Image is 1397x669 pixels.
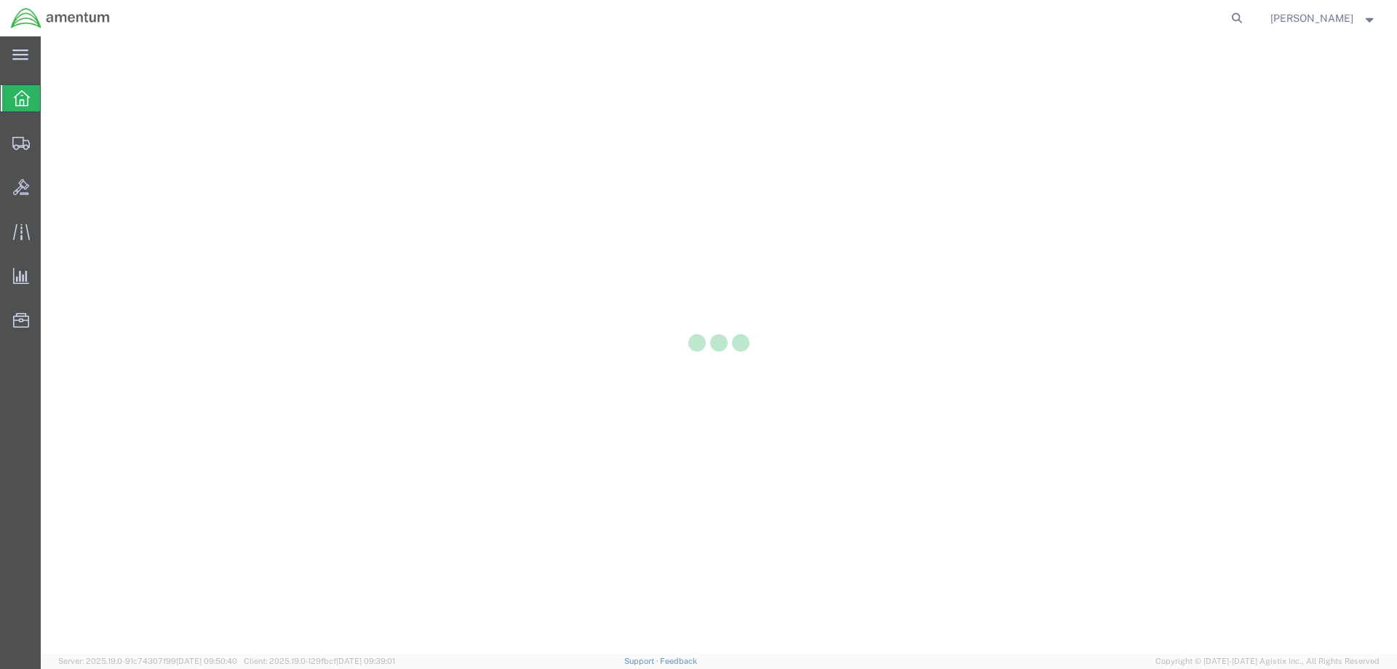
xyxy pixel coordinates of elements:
button: [PERSON_NAME] [1270,9,1377,27]
span: [DATE] 09:50:40 [176,657,237,665]
span: Client: 2025.19.0-129fbcf [244,657,395,665]
img: logo [10,7,111,29]
span: Copyright © [DATE]-[DATE] Agistix Inc., All Rights Reserved [1155,655,1380,668]
a: Feedback [660,657,697,665]
span: Craig Mitchell [1270,10,1353,26]
span: [DATE] 09:39:01 [336,657,395,665]
a: Support [624,657,661,665]
span: Server: 2025.19.0-91c74307f99 [58,657,237,665]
